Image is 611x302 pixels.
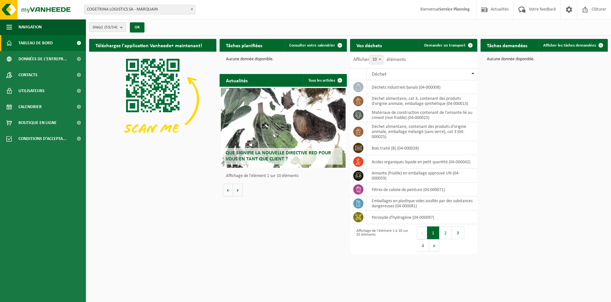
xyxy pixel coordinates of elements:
button: Previous [417,226,427,239]
td: bois traité (B) (04-000028) [367,141,477,155]
td: filtres de cabine de peinture (04-000071) [367,183,477,196]
td: déchets industriels banals (04-000008) [367,80,477,94]
p: Affichage de l'élément 1 sur 10 éléments [226,174,344,178]
a: Demander un transport [419,39,477,52]
span: Que signifie la nouvelle directive RED pour vous en tant que client ? [226,151,331,162]
strong: Service Planning [439,7,470,12]
span: Tableau de bord [18,35,53,51]
p: Aucune donnée disponible. [226,57,341,62]
a: Afficher les tâches demandées [538,39,607,52]
span: Demander un transport [424,43,466,48]
h2: Tâches demandées [481,39,534,51]
div: Affichage de l'élément 1 à 10 sur 35 éléments [353,226,411,253]
td: amiante (friable) en emballage approuvé UN (04-000059) [367,169,477,183]
button: Volgende [233,184,243,196]
td: matériaux de construction contenant de l'amiante lié au ciment (non friable) (04-000023) [367,108,477,122]
span: Calendrier [18,99,42,115]
button: Vorige [223,184,233,196]
h2: Tâches planifiées [220,39,269,51]
span: Boutique en ligne [18,115,57,131]
span: Déchet [372,72,386,77]
h2: Vos déchets [350,39,388,51]
span: 10 [369,55,383,64]
td: Peroxyde d'hydrogène (04-000097) [367,210,477,224]
h2: Actualités [220,74,254,86]
span: Conditions d'accepta... [18,131,67,147]
button: Next [429,239,439,252]
a: Consulter votre calendrier [284,39,346,52]
span: Site(s) [93,23,117,32]
span: 10 [370,55,383,64]
h2: Téléchargez l'application Vanheede+ maintenant! [89,39,208,51]
p: Aucune donnée disponible. [487,57,601,62]
span: Contacts [18,67,38,83]
count: (53/54) [104,25,117,29]
span: Données de l'entrepr... [18,51,67,67]
a: Tous les articles [303,74,346,87]
a: Que signifie la nouvelle directive RED pour vous en tant que client ? [221,88,346,168]
button: 4 [417,239,429,252]
td: déchet alimentaire, cat 3, contenant des produits d'origine animale, emballage synthétique (04-00... [367,94,477,108]
button: 1 [427,226,439,239]
button: Site(s)(53/54) [89,22,126,32]
span: Afficher les tâches demandées [543,43,596,48]
img: Download de VHEPlus App [89,52,216,147]
span: COGETRINA LOGISTICS SA - MARQUAIN [84,5,195,14]
label: Afficher éléments [353,57,406,62]
td: emballages en plastique vides souillés par des substances dangereuses (04-000081) [367,196,477,210]
span: Navigation [18,19,42,35]
td: déchet alimentaire, contenant des produits d'origine animale, emballage mélangé (sans verre), cat... [367,122,477,141]
span: Consulter votre calendrier [289,43,335,48]
button: OK [130,22,144,33]
span: COGETRINA LOGISTICS SA - MARQUAIN [84,5,195,14]
span: Utilisateurs [18,83,45,99]
button: 2 [439,226,452,239]
button: 3 [452,226,464,239]
td: acides organiques liquide en petit quantité (04-000042) [367,155,477,169]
